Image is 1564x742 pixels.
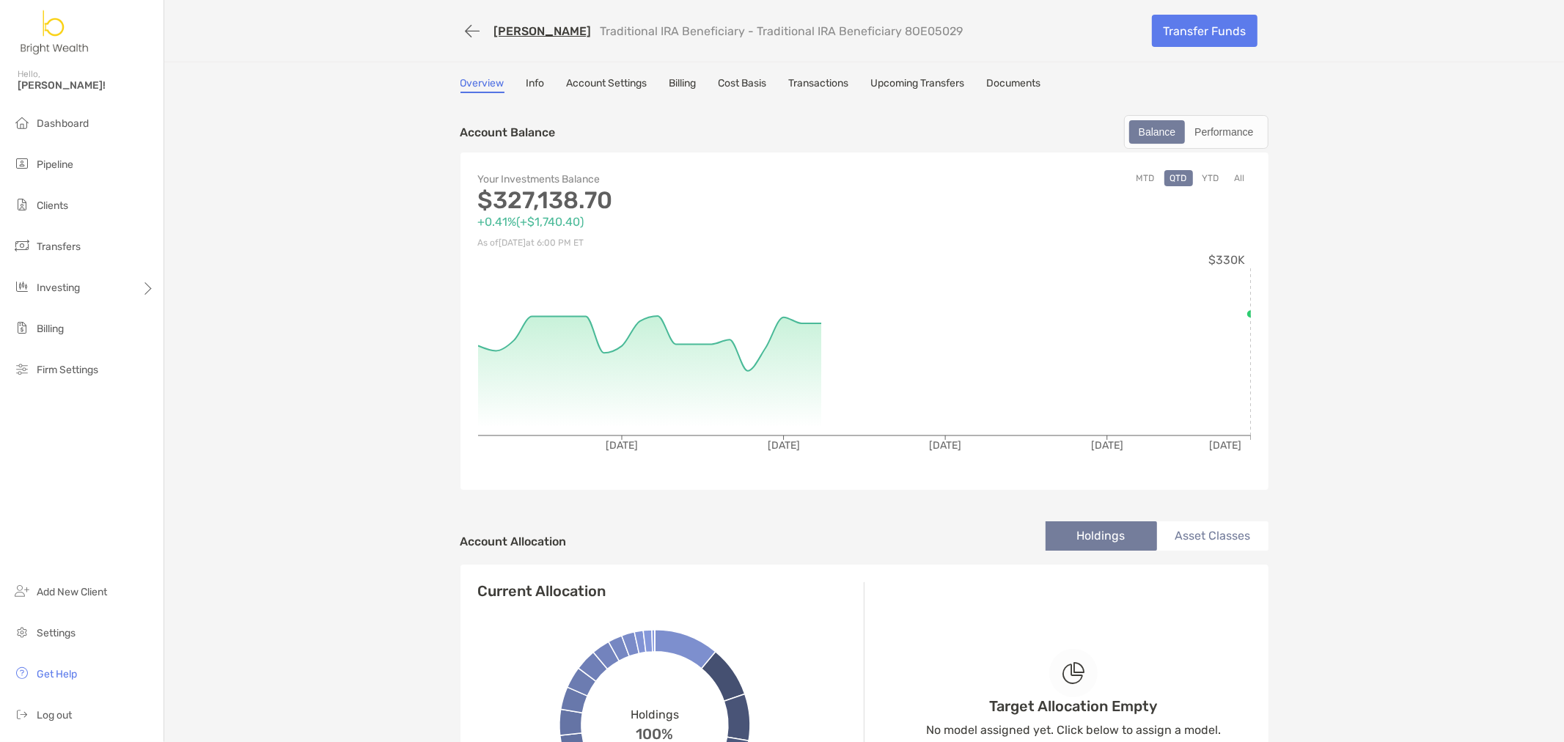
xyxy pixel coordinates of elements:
[37,627,76,639] span: Settings
[1152,15,1258,47] a: Transfer Funds
[37,323,64,335] span: Billing
[13,155,31,172] img: pipeline icon
[767,439,799,452] tspan: [DATE]
[1229,170,1251,186] button: All
[13,237,31,254] img: transfers icon
[13,360,31,378] img: firm-settings icon
[1164,170,1193,186] button: QTD
[478,170,864,188] p: Your Investments Balance
[37,117,89,130] span: Dashboard
[1197,170,1225,186] button: YTD
[13,582,31,600] img: add_new_client icon
[478,191,864,210] p: $327,138.70
[478,582,606,600] h4: Current Allocation
[606,439,638,452] tspan: [DATE]
[13,705,31,723] img: logout icon
[478,213,864,231] p: +0.41% ( +$1,740.40 )
[13,319,31,337] img: billing icon
[567,77,647,93] a: Account Settings
[1157,521,1269,551] li: Asset Classes
[13,278,31,295] img: investing icon
[1208,439,1241,452] tspan: [DATE]
[631,708,679,721] span: Holdings
[37,364,98,376] span: Firm Settings
[1124,115,1269,149] div: segmented control
[13,664,31,682] img: get-help icon
[478,234,864,252] p: As of [DATE] at 6:00 PM ET
[37,240,81,253] span: Transfers
[719,77,767,93] a: Cost Basis
[987,77,1041,93] a: Documents
[37,586,107,598] span: Add New Client
[601,24,963,38] p: Traditional IRA Beneficiary - Traditional IRA Beneficiary 8OE05029
[1186,122,1261,142] div: Performance
[1131,122,1184,142] div: Balance
[13,196,31,213] img: clients icon
[1131,170,1161,186] button: MTD
[37,282,80,294] span: Investing
[926,721,1221,739] p: No model assigned yet. Click below to assign a model.
[18,6,92,59] img: Zoe Logo
[526,77,545,93] a: Info
[13,114,31,131] img: dashboard icon
[18,79,155,92] span: [PERSON_NAME]!
[1208,253,1245,267] tspan: $330K
[37,199,68,212] span: Clients
[789,77,849,93] a: Transactions
[460,77,504,93] a: Overview
[37,158,73,171] span: Pipeline
[871,77,965,93] a: Upcoming Transfers
[1090,439,1123,452] tspan: [DATE]
[1046,521,1157,551] li: Holdings
[37,709,72,721] span: Log out
[990,697,1158,715] h4: Target Allocation Empty
[460,123,556,142] p: Account Balance
[460,535,567,548] h4: Account Allocation
[494,24,592,38] a: [PERSON_NAME]
[37,668,77,680] span: Get Help
[929,439,961,452] tspan: [DATE]
[669,77,697,93] a: Billing
[13,623,31,641] img: settings icon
